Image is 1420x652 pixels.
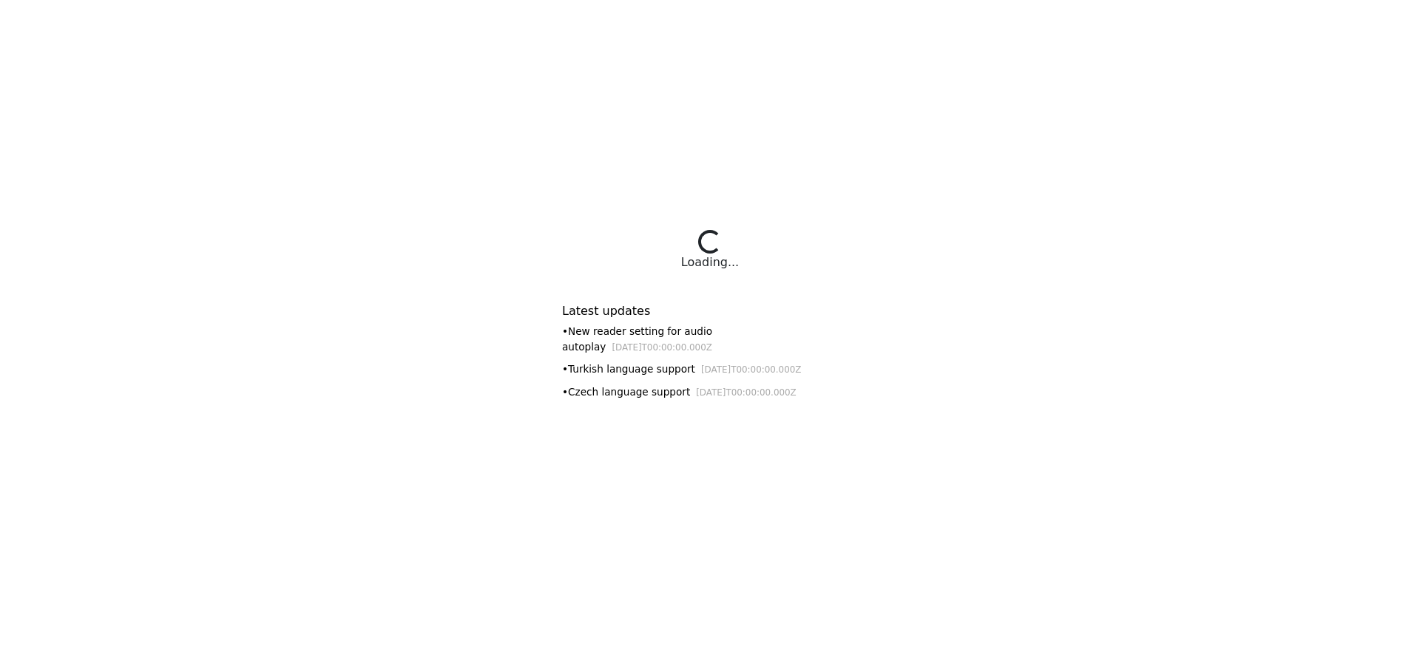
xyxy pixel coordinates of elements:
div: • Turkish language support [562,361,858,377]
small: [DATE]T00:00:00.000Z [696,387,797,398]
small: [DATE]T00:00:00.000Z [612,342,712,353]
div: • Czech language support [562,384,858,400]
small: [DATE]T00:00:00.000Z [701,364,802,375]
div: Loading... [681,254,739,271]
div: • New reader setting for audio autoplay [562,324,858,354]
h6: Latest updates [562,304,858,318]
